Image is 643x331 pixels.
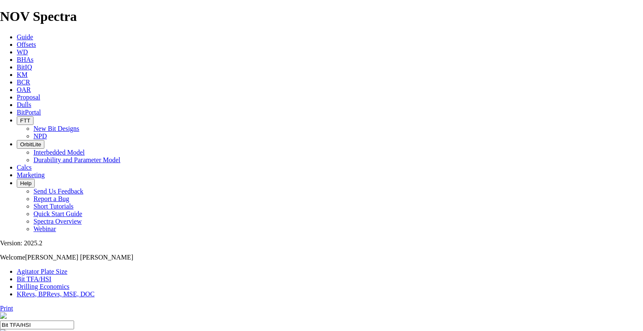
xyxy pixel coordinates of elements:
[17,109,41,116] a: BitPortal
[33,125,79,132] a: New Bit Designs
[33,188,83,195] a: Send Us Feedback
[20,180,31,186] span: Help
[17,33,33,41] a: Guide
[17,290,95,298] a: KRevs, BPRevs, MSE, DOC
[33,225,56,232] a: Webinar
[17,101,31,108] a: Dulls
[17,94,40,101] a: Proposal
[17,56,33,63] a: BHAs
[33,156,121,163] a: Durability and Parameter Model
[17,275,51,283] a: Bit TFA/HSI
[33,195,69,202] a: Report a Bug
[17,140,44,149] button: OrbitLite
[17,64,32,71] a: BitIQ
[17,171,45,178] a: Marketing
[33,210,82,217] a: Quick Start Guide
[17,41,36,48] a: Offsets
[33,132,47,140] a: NPD
[17,268,67,275] a: Agitator Plate Size
[33,203,74,210] a: Short Tutorials
[17,79,30,86] a: BCR
[17,283,69,290] a: Drilling Economics
[17,116,33,125] button: FTT
[17,164,32,171] a: Calcs
[20,117,30,124] span: FTT
[17,179,35,188] button: Help
[33,149,85,156] a: Interbedded Model
[17,48,28,56] a: WD
[25,254,133,261] span: [PERSON_NAME] [PERSON_NAME]
[17,71,28,78] a: KM
[17,86,31,93] a: OAR
[20,141,41,148] span: OrbitLite
[33,218,82,225] a: Spectra Overview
